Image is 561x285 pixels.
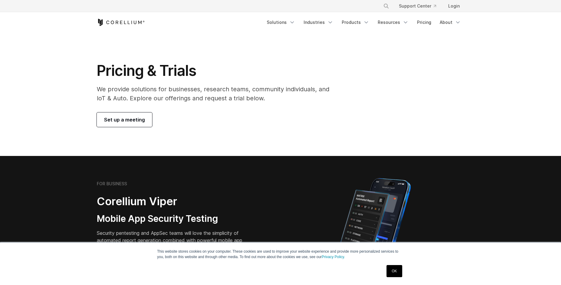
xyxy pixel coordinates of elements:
a: Resources [374,17,412,28]
p: This website stores cookies on your computer. These cookies are used to improve your website expe... [157,249,404,260]
div: Navigation Menu [376,1,465,11]
button: Search [381,1,392,11]
p: We provide solutions for businesses, research teams, community individuals, and IoT & Auto. Explo... [97,85,338,103]
a: Login [443,1,465,11]
span: Set up a meeting [104,116,145,123]
div: Navigation Menu [263,17,465,28]
h2: Corellium Viper [97,195,252,208]
h1: Pricing & Trials [97,62,338,80]
a: OK [387,265,402,277]
a: Industries [300,17,337,28]
h6: FOR BUSINESS [97,181,127,186]
a: About [436,17,465,28]
a: Set up a meeting [97,112,152,127]
a: Corellium Home [97,19,145,26]
a: Pricing [413,17,435,28]
a: Solutions [263,17,299,28]
a: Products [338,17,373,28]
a: Privacy Policy. [322,255,345,259]
a: Support Center [394,1,441,11]
img: Corellium MATRIX automated report on iPhone showing app vulnerability test results across securit... [330,175,421,281]
p: Security pentesting and AppSec teams will love the simplicity of automated report generation comb... [97,229,252,251]
h3: Mobile App Security Testing [97,213,252,225]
